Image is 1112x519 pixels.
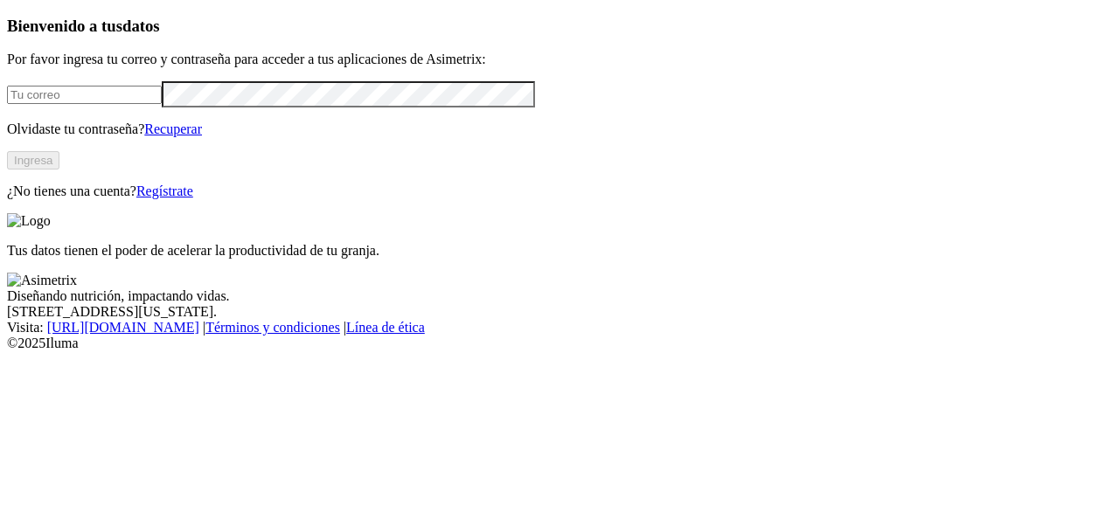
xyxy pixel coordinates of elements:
a: [URL][DOMAIN_NAME] [47,320,199,335]
span: datos [122,17,160,35]
h3: Bienvenido a tus [7,17,1105,36]
p: ¿No tienes una cuenta? [7,183,1105,199]
input: Tu correo [7,86,162,104]
button: Ingresa [7,151,59,170]
a: Regístrate [136,183,193,198]
img: Logo [7,213,51,229]
div: Diseñando nutrición, impactando vidas. [7,288,1105,304]
a: Línea de ética [346,320,425,335]
a: Recuperar [144,121,202,136]
img: Asimetrix [7,273,77,288]
p: Olvidaste tu contraseña? [7,121,1105,137]
div: © 2025 Iluma [7,336,1105,351]
p: Por favor ingresa tu correo y contraseña para acceder a tus aplicaciones de Asimetrix: [7,52,1105,67]
div: [STREET_ADDRESS][US_STATE]. [7,304,1105,320]
p: Tus datos tienen el poder de acelerar la productividad de tu granja. [7,243,1105,259]
a: Términos y condiciones [205,320,340,335]
div: Visita : | | [7,320,1105,336]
